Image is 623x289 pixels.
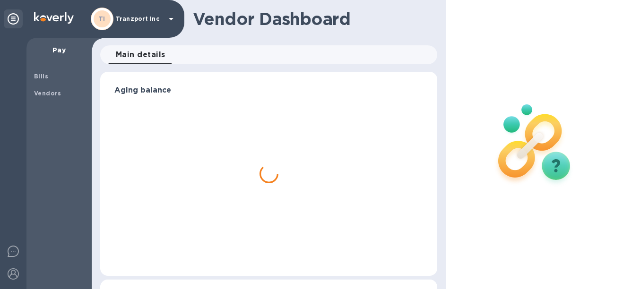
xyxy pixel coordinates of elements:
span: Main details [116,48,165,61]
p: Tranzport Inc [116,16,163,22]
b: TI [99,15,105,22]
p: Pay [34,45,84,55]
img: Logo [34,12,74,24]
div: Unpin categories [4,9,23,28]
b: Vendors [34,90,61,97]
h1: Vendor Dashboard [193,9,431,29]
h3: Aging balance [114,86,423,95]
b: Bills [34,73,48,80]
